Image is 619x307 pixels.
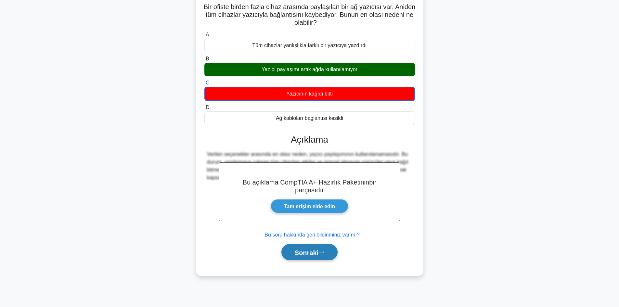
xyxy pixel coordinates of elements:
[262,67,357,72] font: Yazıcı paylaşımı artık ağda kullanılamıyor
[206,56,211,61] font: B.
[271,199,348,213] a: Tam erişim elde edin
[286,91,333,96] font: Yazıcının kağıdı bitti
[252,43,367,48] font: Tüm cihazlar yanlışlıkla farklı bir yazıcıya yazdırdı
[207,151,408,180] font: Verilen seçenekler arasında en olası neden, yazıcı paylaşımının kullanılamamasıdır. Bu durum, yaz...
[206,105,211,110] font: D.
[204,3,415,26] font: Bir ofiste birden fazla cihaz arasında paylaşılan bir ağ yazıcısı var. Aniden tüm cihazlar yazıcı...
[206,32,211,37] font: A.
[295,249,318,256] font: Sonraki
[281,244,338,261] button: Sonraki
[276,115,343,121] font: Ağ kabloları bağlantısı kesildi
[206,80,211,85] font: C.
[291,134,328,145] font: Açıklama
[264,232,360,237] a: Bu soru hakkında geri bildiriminiz var mı?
